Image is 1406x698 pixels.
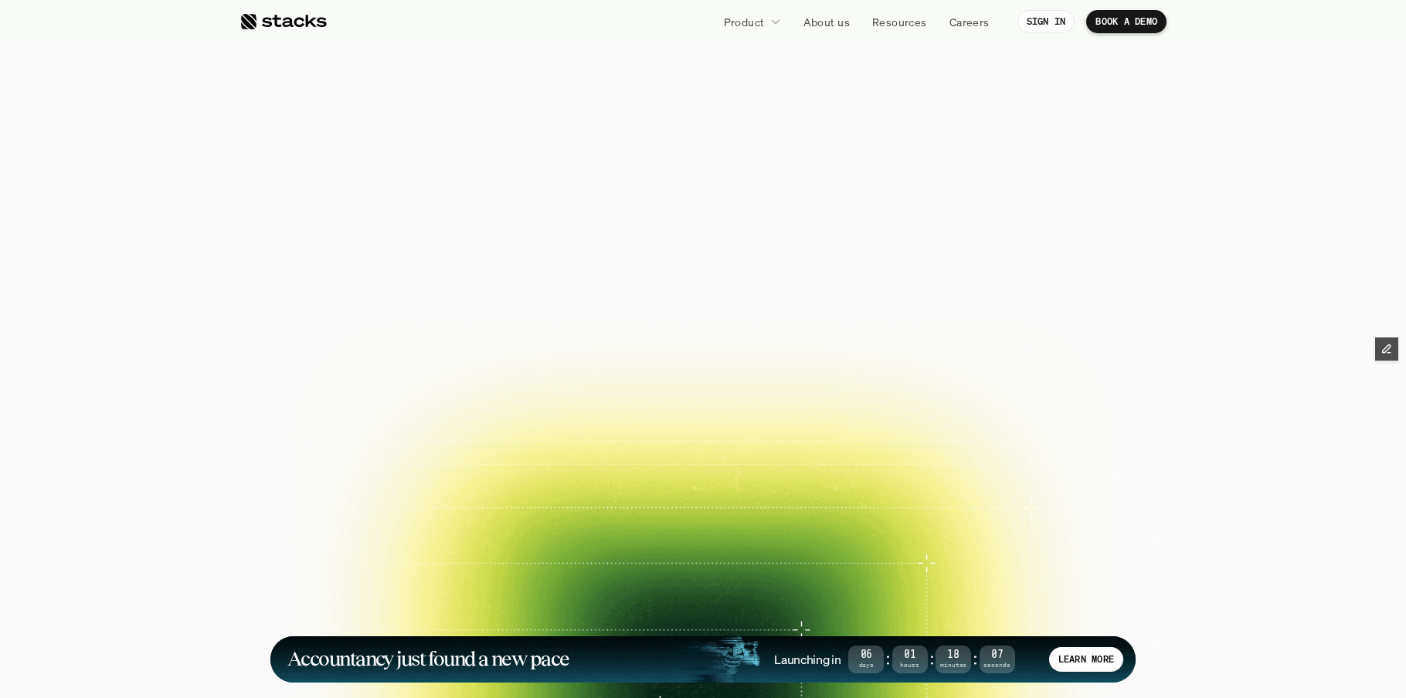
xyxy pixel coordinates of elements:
[848,662,884,668] span: Days
[1058,654,1114,665] p: LEARN MORE
[1017,10,1075,33] a: SIGN IN
[436,470,531,537] a: Case study
[794,8,859,36] a: About us
[824,96,992,164] span: close.
[1086,10,1167,33] a: BOOK A DEMO
[892,662,928,668] span: Hours
[971,650,979,668] strong: :
[949,14,990,30] p: Careers
[848,651,884,659] span: 06
[326,391,421,458] a: Case study
[928,650,936,668] strong: :
[1095,16,1157,27] p: BOOK A DEMO
[357,442,397,452] h2: Case study
[326,470,421,537] a: Case study
[270,636,1136,683] a: Accountancy just found a new paceLaunching in06Days:01Hours:18Minutes:07SecondsLEARN MORE
[691,326,863,364] a: EXPLORE PRODUCT
[872,14,927,30] p: Resources
[548,96,811,164] span: financial
[357,521,397,530] h2: Case study
[980,662,1015,668] span: Seconds
[724,14,765,30] p: Product
[512,252,894,299] p: Close your books faster, smarter, and risk-free with Stacks, the AI tool for accounting teams.
[467,521,508,530] h2: Case study
[884,650,891,668] strong: :
[986,488,1081,501] p: and more
[980,651,1015,659] span: 07
[892,651,928,659] span: 01
[570,334,657,356] p: BOOK A DEMO
[797,442,837,452] h2: Case study
[1375,337,1398,361] button: Edit Framer Content
[940,8,999,36] a: Careers
[803,14,850,30] p: About us
[467,442,508,452] h2: Case study
[936,651,971,659] span: 18
[413,96,535,164] span: The
[766,391,861,458] a: Case study
[436,391,531,458] a: Case study
[718,334,836,356] p: EXPLORE PRODUCT
[863,8,936,36] a: Resources
[512,164,893,233] span: Reimagined.
[287,650,569,668] h1: Accountancy just found a new pace
[936,662,971,668] span: Minutes
[1027,16,1066,27] p: SIGN IN
[543,326,683,364] a: BOOK A DEMO
[774,651,841,668] h4: Launching in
